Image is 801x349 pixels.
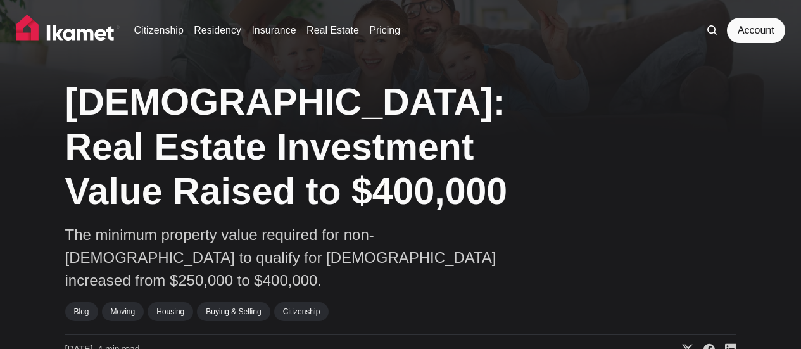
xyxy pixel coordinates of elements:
[148,302,193,321] a: Housing
[369,23,400,38] a: Pricing
[727,18,785,43] a: Account
[134,23,184,38] a: Citizenship
[194,23,241,38] a: Residency
[306,23,359,38] a: Real Estate
[16,15,120,46] img: Ikamet home
[197,302,270,321] a: Buying & Selling
[274,302,329,321] a: Citizenship
[251,23,296,38] a: Insurance
[65,302,98,321] a: Blog
[65,224,508,292] p: The minimum property value required for non-[DEMOGRAPHIC_DATA] to qualify for [DEMOGRAPHIC_DATA] ...
[102,302,144,321] a: Moving
[65,80,572,214] h1: [DEMOGRAPHIC_DATA]: Real Estate Investment Value Raised to $400,000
